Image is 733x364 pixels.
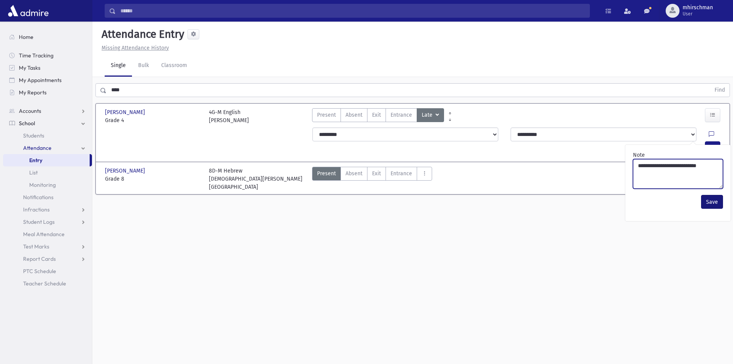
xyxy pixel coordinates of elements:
[102,45,169,51] u: Missing Attendance History
[3,86,92,99] a: My Reports
[23,243,49,250] span: Test Marks
[105,175,201,183] span: Grade 8
[683,11,713,17] span: User
[23,144,52,151] span: Attendance
[23,132,44,139] span: Students
[3,253,92,265] a: Report Cards
[346,111,362,119] span: Absent
[23,194,53,201] span: Notifications
[3,62,92,74] a: My Tasks
[683,5,713,11] span: mhirschman
[3,74,92,86] a: My Appointments
[3,191,92,203] a: Notifications
[3,31,92,43] a: Home
[3,142,92,154] a: Attendance
[633,151,645,159] label: Note
[422,111,434,119] span: Late
[19,77,62,84] span: My Appointments
[23,218,55,225] span: Student Logs
[312,108,444,124] div: AttTypes
[3,117,92,129] a: School
[105,116,201,124] span: Grade 4
[132,55,155,77] a: Bulk
[19,52,53,59] span: Time Tracking
[3,277,92,290] a: Teacher Schedule
[701,195,723,209] button: Save
[155,55,193,77] a: Classroom
[710,84,730,97] button: Find
[19,64,40,71] span: My Tasks
[3,179,92,191] a: Monitoring
[116,4,589,18] input: Search
[19,89,47,96] span: My Reports
[23,268,56,275] span: PTC Schedule
[19,107,41,114] span: Accounts
[23,280,66,287] span: Teacher Schedule
[317,111,336,119] span: Present
[23,206,50,213] span: Infractions
[3,203,92,216] a: Infractions
[105,108,147,116] span: [PERSON_NAME]
[6,3,50,18] img: AdmirePro
[3,105,92,117] a: Accounts
[391,111,412,119] span: Entrance
[346,169,362,178] span: Absent
[3,216,92,228] a: Student Logs
[3,265,92,277] a: PTC Schedule
[99,45,169,51] a: Missing Attendance History
[3,49,92,62] a: Time Tracking
[391,169,412,178] span: Entrance
[372,111,381,119] span: Exit
[417,108,444,122] button: Late
[3,240,92,253] a: Test Marks
[312,167,432,191] div: AttTypes
[99,28,184,41] h5: Attendance Entry
[23,231,65,238] span: Meal Attendance
[372,169,381,178] span: Exit
[209,167,305,191] div: 8D-M Hebrew [DEMOGRAPHIC_DATA][PERSON_NAME][GEOGRAPHIC_DATA]
[29,181,56,188] span: Monitoring
[19,34,33,40] span: Home
[29,157,42,164] span: Entry
[19,120,35,127] span: School
[29,169,38,176] span: List
[23,255,56,262] span: Report Cards
[3,154,90,166] a: Entry
[3,129,92,142] a: Students
[317,169,336,178] span: Present
[209,108,249,124] div: 4G-M English [PERSON_NAME]
[3,166,92,179] a: List
[105,55,132,77] a: Single
[3,228,92,240] a: Meal Attendance
[105,167,147,175] span: [PERSON_NAME]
